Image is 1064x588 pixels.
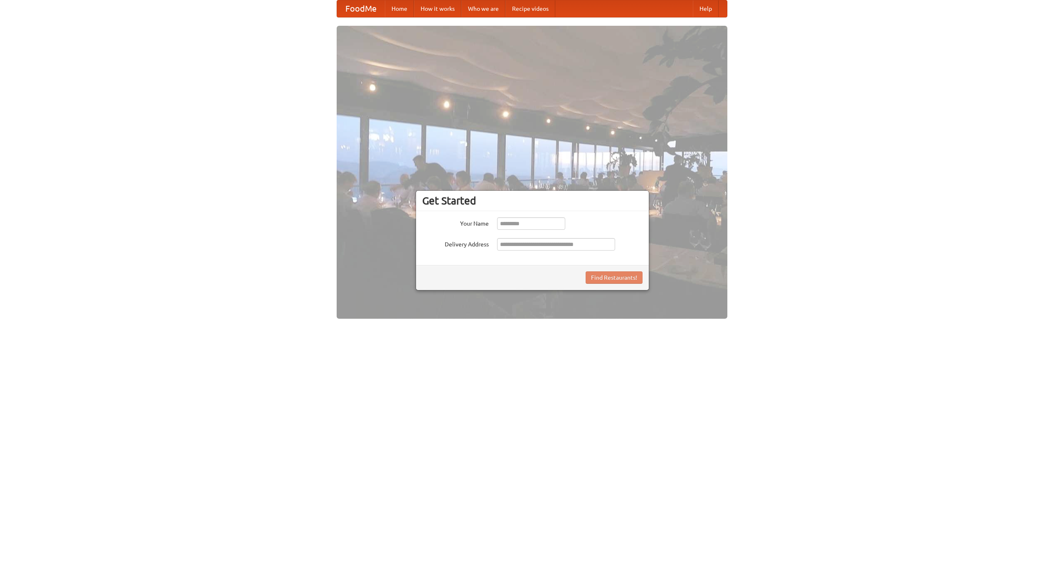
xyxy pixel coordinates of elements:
a: Recipe videos [505,0,555,17]
button: Find Restaurants! [586,271,643,284]
a: FoodMe [337,0,385,17]
label: Delivery Address [422,238,489,248]
h3: Get Started [422,194,643,207]
a: Who we are [461,0,505,17]
a: Help [693,0,719,17]
a: How it works [414,0,461,17]
label: Your Name [422,217,489,228]
a: Home [385,0,414,17]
